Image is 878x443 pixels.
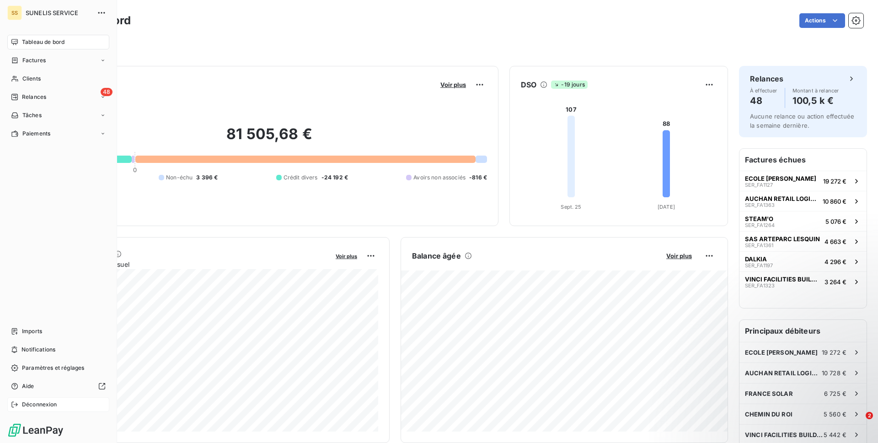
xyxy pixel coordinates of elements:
span: Factures [22,56,46,65]
span: Aucune relance ou action effectuée la semaine dernière. [750,113,854,129]
span: Voir plus [336,253,357,259]
span: Relances [22,93,46,101]
span: Non-échu [166,173,193,182]
div: SS [7,5,22,20]
span: STEAM'O [745,215,773,222]
span: VINCI FACILITIES BUILDING SERV [745,431,824,438]
span: Paiements [22,130,50,138]
span: 5 442 € [824,431,846,438]
span: 10 860 € [823,198,846,205]
span: -816 € [469,173,487,182]
span: SUNELIS SERVICE [26,9,91,16]
span: Tableau de bord [22,38,64,46]
button: SAS ARTEPARC LESQUINSER_FA13614 663 € [739,231,867,251]
button: VINCI FACILITIES BUILDING SERVSER_FA13233 264 € [739,271,867,292]
h6: Relances [750,73,783,84]
span: SER_FA1127 [745,182,773,188]
tspan: Sept. 25 [561,204,581,210]
button: Voir plus [333,252,360,260]
span: 5 076 € [825,218,846,225]
button: AUCHAN RETAIL LOGISTIQUESER_FA136310 860 € [739,191,867,211]
span: 48 [101,88,112,96]
h2: 81 505,68 € [52,125,487,152]
button: Voir plus [438,81,469,89]
span: SER_FA1363 [745,202,775,208]
h6: Balance âgée [412,250,461,261]
button: Voir plus [664,252,695,260]
h6: Factures échues [739,149,867,171]
span: Déconnexion [22,400,57,409]
span: AUCHAN RETAIL LOGISTIQUE [745,195,819,202]
span: Avoirs non associés [413,173,466,182]
span: Aide [22,382,34,390]
iframe: Intercom live chat [847,412,869,434]
span: ECOLE [PERSON_NAME] [745,175,816,182]
a: Aide [7,379,109,394]
span: Tâches [22,111,42,119]
span: SER_FA1361 [745,243,773,248]
iframe: Intercom notifications message [695,354,878,418]
h4: 48 [750,93,777,108]
span: Clients [22,75,41,83]
span: Chiffre d'affaires mensuel [52,259,329,269]
button: DALKIASER_FA11974 296 € [739,251,867,271]
span: Imports [22,327,42,335]
span: Voir plus [440,81,466,88]
span: Notifications [21,346,55,354]
span: -24 192 € [321,173,348,182]
span: SER_FA1197 [745,263,773,268]
span: Crédit divers [284,173,318,182]
button: ECOLE [PERSON_NAME]SER_FA112719 272 € [739,171,867,191]
span: SER_FA1264 [745,222,775,228]
span: 3 396 € [196,173,218,182]
span: 2 [866,412,873,419]
span: DALKIA [745,255,767,263]
button: STEAM'OSER_FA12645 076 € [739,211,867,231]
h6: Principaux débiteurs [739,320,867,342]
span: Voir plus [666,252,692,259]
h6: DSO [521,79,536,90]
span: VINCI FACILITIES BUILDING SERV [745,276,821,283]
span: SAS ARTEPARC LESQUIN [745,235,820,243]
img: Logo LeanPay [7,423,64,438]
span: À effectuer [750,88,777,93]
span: 4 296 € [824,258,846,265]
span: 3 264 € [824,278,846,286]
h4: 100,5 k € [792,93,839,108]
span: Montant à relancer [792,88,839,93]
button: Actions [799,13,845,28]
span: Paramètres et réglages [22,364,84,372]
span: -19 jours [551,81,587,89]
span: 19 272 € [823,178,846,185]
span: ECOLE [PERSON_NAME] [745,349,818,356]
span: SER_FA1323 [745,283,775,288]
span: 4 663 € [824,238,846,245]
span: 19 272 € [822,349,846,356]
tspan: [DATE] [658,204,675,210]
span: 0 [133,166,137,173]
